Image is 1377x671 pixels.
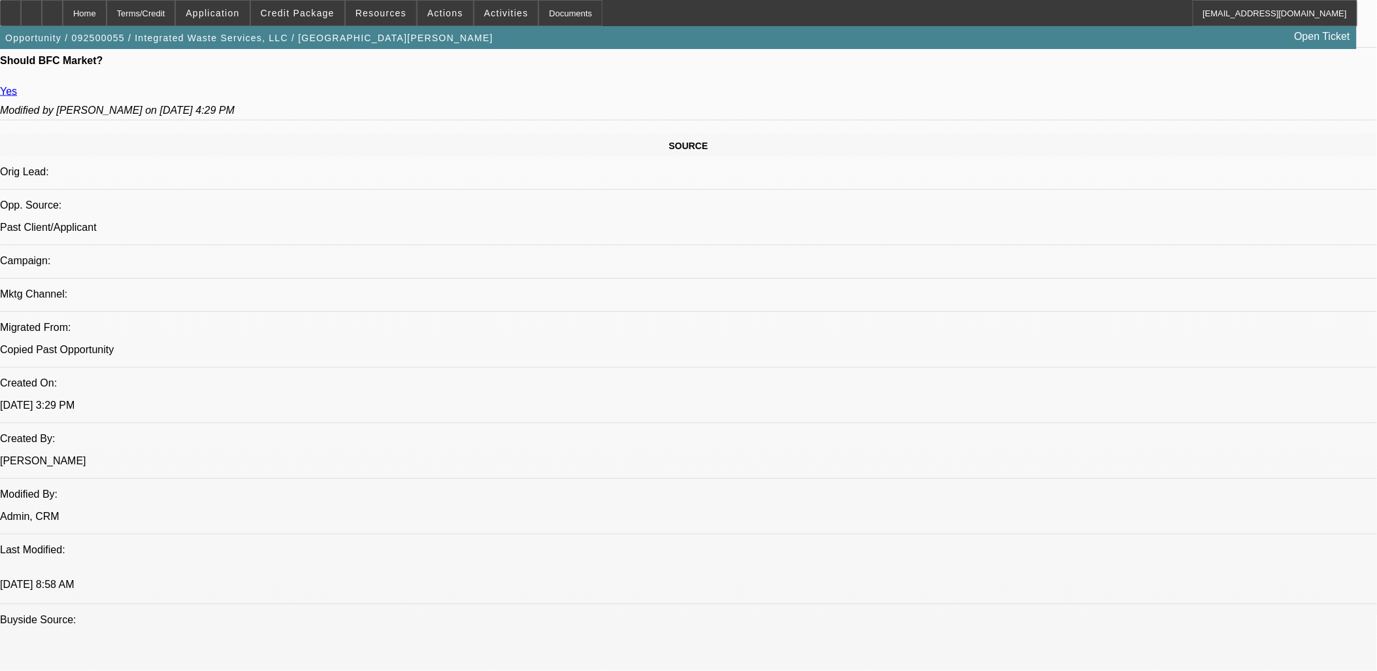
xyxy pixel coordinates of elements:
[356,8,406,18] span: Resources
[484,8,529,18] span: Activities
[5,33,493,43] span: Opportunity / 092500055 / Integrated Waste Services, LLC / [GEOGRAPHIC_DATA][PERSON_NAME]
[418,1,473,26] button: Actions
[186,8,239,18] span: Application
[669,141,708,151] span: SOURCE
[427,8,463,18] span: Actions
[251,1,344,26] button: Credit Package
[474,1,539,26] button: Activities
[261,8,335,18] span: Credit Package
[176,1,249,26] button: Application
[1289,26,1355,48] a: Open Ticket
[346,1,416,26] button: Resources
